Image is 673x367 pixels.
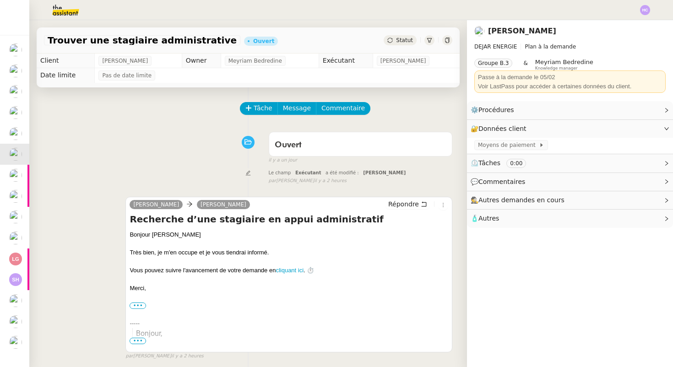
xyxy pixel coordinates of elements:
div: Merci, [130,284,448,293]
a: cliquant ici [276,267,304,274]
div: Bonjour, [136,328,448,339]
span: Le champ [269,170,291,175]
div: ⚙️Procédures [467,101,673,119]
app-user-label: Knowledge manager [535,59,593,70]
span: Knowledge manager [535,66,578,71]
span: & [523,59,527,70]
span: il y a 2 heures [171,352,204,360]
nz-tag: 0:00 [506,159,526,168]
span: [PERSON_NAME] [380,56,426,65]
span: Tâches [478,159,500,167]
span: Autres [478,215,499,222]
span: il y a 2 heures [314,177,347,185]
td: Exécutant [319,54,373,68]
span: Tâche [254,103,272,113]
span: Meyriam Bedredine [535,59,593,65]
img: users%2FSclkIUIAuBOhhDrbgjtrSikBoD03%2Favatar%2F48cbc63d-a03d-4817-b5bf-7f7aeed5f2a9 [9,127,22,140]
span: 🕵️ [471,196,569,204]
span: Statut [396,37,413,43]
td: Owner [182,54,221,68]
div: ----- [130,319,448,328]
div: 🧴Autres [467,210,673,227]
img: svg [9,253,22,265]
span: Données client [478,125,526,132]
a: [PERSON_NAME] [197,200,250,209]
span: Commentaires [478,178,525,185]
span: Meyriam Bedredine [228,56,282,65]
div: ⏲️Tâches 0:00 [467,154,673,172]
span: Procédures [478,106,514,113]
span: 💬 [471,178,529,185]
span: Pas de date limite [102,71,152,80]
span: Répondre [388,200,419,209]
span: Moyens de paiement [478,140,539,150]
span: Trouver une stagiaire administrative [48,36,237,45]
span: DEJAR ENERGIE [474,43,517,50]
span: [PERSON_NAME] [102,56,148,65]
img: users%2Fa6PbEmLwvGXylUqKytRPpDpAx153%2Favatar%2Ffanny.png [9,336,22,349]
div: Vous pouvez suivre l'avancement de votre demande en . ⏱️ [130,266,448,275]
span: Ouvert [275,141,302,149]
img: users%2FNmPW3RcGagVdwlUj0SIRjiM8zA23%2Favatar%2Fb3e8f68e-88d8-429d-a2bd-00fb6f2d12db [9,315,22,328]
button: Répondre [385,199,430,209]
img: users%2F06kvAzKMBqOxjLu2eDiYSZRFz222%2Favatar%2F9cfe4db0-b568-4f56-b615-e3f13251bd5a [9,169,22,182]
div: 🕵️Autres demandes en cours [467,191,673,209]
img: users%2Fa6PbEmLwvGXylUqKytRPpDpAx153%2Favatar%2Ffanny.png [9,85,22,98]
span: Commentaire [321,103,365,113]
div: Ouvert [253,38,274,44]
a: [PERSON_NAME] [488,27,556,35]
td: Client [37,54,95,68]
img: users%2Fa6PbEmLwvGXylUqKytRPpDpAx153%2Favatar%2Ffanny.png [9,106,22,119]
h4: Recherche d’une stagiaire en appui administratif [130,213,448,226]
nz-tag: Groupe B.3 [474,59,512,68]
div: 💬Commentaires [467,173,673,191]
span: Plan à la demande [525,43,576,50]
div: 🔐Données client [467,120,673,138]
img: users%2Fa6PbEmLwvGXylUqKytRPpDpAx153%2Favatar%2Ffanny.png [9,232,22,244]
small: [PERSON_NAME] [125,352,203,360]
label: ••• [130,302,146,309]
span: Autres demandes en cours [478,196,564,204]
img: users%2FERVxZKLGxhVfG9TsREY0WEa9ok42%2Favatar%2Fportrait-563450-crop.jpg [9,148,22,161]
span: ••• [130,338,146,344]
img: svg [640,5,650,15]
img: users%2Fo4K84Ijfr6OOM0fa5Hz4riIOf4g2%2Favatar%2FChatGPT%20Image%201%20aou%CC%82t%202025%2C%2010_2... [9,190,22,203]
span: par [269,177,277,185]
span: ⚙️ [471,105,518,115]
span: il y a un jour [269,157,297,164]
button: Commentaire [316,102,370,115]
div: Voir LastPass pour accéder à certaines données du client. [478,82,662,91]
span: ⏲️ [471,159,534,167]
div: Passe à la demande le 05/02 [478,73,662,82]
span: 🔐 [471,124,530,134]
button: Message [277,102,316,115]
span: par [125,352,133,360]
img: users%2Fa6PbEmLwvGXylUqKytRPpDpAx153%2Favatar%2Ffanny.png [9,210,22,223]
img: users%2FgeBNsgrICCWBxRbiuqfStKJvnT43%2Favatar%2F643e594d886881602413a30f_1666712378186.jpeg [9,294,22,307]
span: 🧴 [471,215,499,222]
span: a été modifié : [326,170,359,175]
td: Date limite [37,68,95,83]
span: [PERSON_NAME] [363,170,406,175]
small: [PERSON_NAME] [269,177,347,185]
span: Exécutant [295,170,321,175]
button: Tâche [240,102,278,115]
img: users%2Fa6PbEmLwvGXylUqKytRPpDpAx153%2Favatar%2Ffanny.png [9,43,22,56]
div: Bonjour [PERSON_NAME] [130,230,448,239]
div: Très bien, je m'en occupe et je vous tiendrai informé. [130,248,448,257]
span: Message [283,103,311,113]
img: users%2FERVxZKLGxhVfG9TsREY0WEa9ok42%2Favatar%2Fportrait-563450-crop.jpg [474,26,484,36]
span: [PERSON_NAME] [133,201,179,208]
img: svg [9,273,22,286]
img: users%2FTDxDvmCjFdN3QFePFNGdQUcJcQk1%2Favatar%2F0cfb3a67-8790-4592-a9ec-92226c678442 [9,65,22,77]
